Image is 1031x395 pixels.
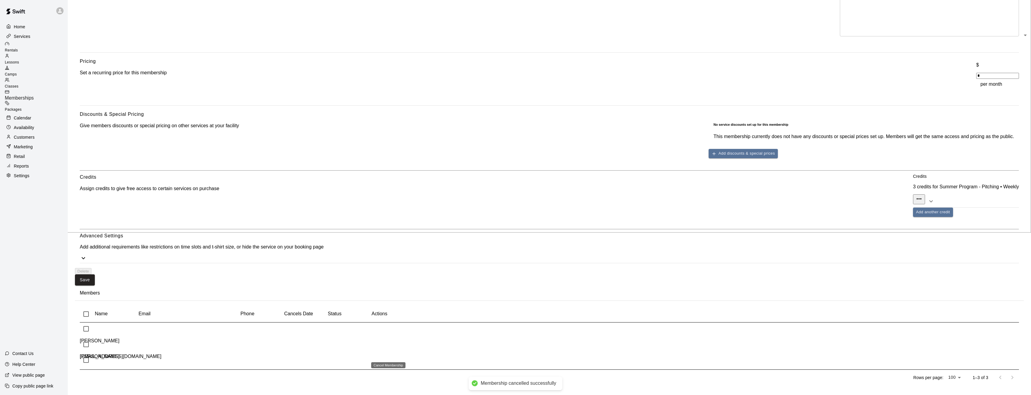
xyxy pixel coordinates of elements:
a: Packages [5,101,68,113]
span: This membership cannot be deleted since it still has members [75,268,92,273]
p: Calendar [14,115,31,121]
p: $ [976,62,1019,68]
p: View public page [12,372,45,378]
span: Members [80,290,100,295]
p: Customers [14,134,35,140]
span: Rentals [5,48,18,52]
div: Name [95,305,138,322]
div: Email [138,305,241,322]
a: Availability [5,123,63,132]
div: Status [328,305,371,322]
p: Marketing [14,144,33,150]
p: Credits [913,173,1019,179]
h6: Advanced Settings [80,232,1019,240]
a: Camps [5,66,68,78]
p: Availability [14,125,34,131]
button: Save [75,274,95,285]
p: Contact Us [12,350,34,356]
a: Marketing [5,142,63,151]
button: Add discounts & special prices [709,149,778,158]
div: 3 credits for Summer Program - Pitching • Weekly [913,184,1019,207]
div: Cancels Date [284,305,328,322]
span: Classes [5,84,18,88]
p: 1–3 of 3 [973,375,988,381]
a: Retail [5,152,63,161]
p: Reports [14,163,29,169]
span: Camps [5,72,17,76]
div: Phone [241,305,284,322]
p: Add additional requirements like restrictions on time slots and t-shirt size, or hide the service... [80,244,1019,250]
p: Assign credits to give free access to certain services on purchase [80,186,219,191]
a: Settings [5,171,63,180]
p: Rows per page: [913,375,943,381]
a: Home [5,22,63,31]
a: Lessons [5,54,68,66]
h6: No service discounts set up for this membership [713,123,1014,126]
span: Lessons [5,60,19,64]
span: Packages [5,107,22,112]
div: Actions [371,305,401,322]
h6: Credits [80,173,96,181]
a: Customers [5,133,63,142]
button: Add another credit [913,208,953,217]
a: Calendar [5,113,63,122]
p: 3 credits for Summer Program - Pitching • Weekly [913,184,1019,190]
div: Cancel Membership [371,362,405,368]
a: Reports [5,162,63,171]
p: Help Center [12,361,35,367]
a: Rentals [5,42,68,54]
a: Classes [5,78,68,90]
p: This membership currently does not have any discounts or special prices set up. Members will get ... [713,134,1014,139]
div: Membership cancelled successfully [481,380,556,387]
span: Memberships [5,95,34,100]
div: Advanced SettingsAdd additional requirements like restrictions on time slots and t-shirt size, or... [80,232,1019,263]
h6: Pricing [80,57,96,65]
p: Settings [14,173,30,179]
p: Set a recurring price for this membership [80,70,167,76]
div: 100 [946,373,963,382]
p: Services [14,33,30,39]
a: Services [5,32,63,41]
p: Give members discounts or special pricing on other services at your facility [80,123,239,128]
button: Delete [75,268,92,274]
h6: Discounts & Special Pricing [80,110,144,118]
p: Copy public page link [12,383,53,389]
p: Home [14,24,25,30]
a: Memberships [5,90,68,101]
p: Retail [14,153,25,159]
